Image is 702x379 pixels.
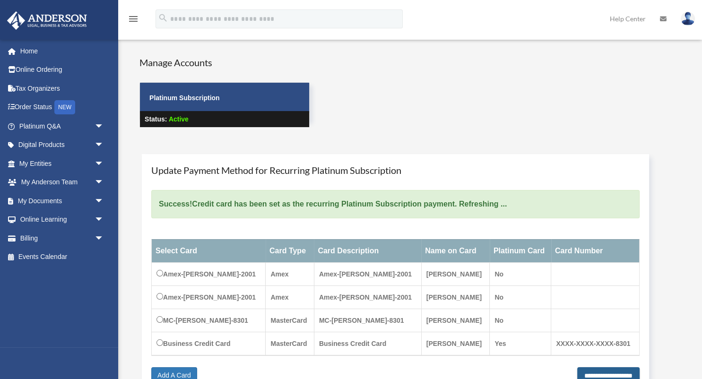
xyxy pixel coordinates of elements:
[145,115,167,123] strong: Status:
[151,190,640,218] div: Credit card has been set as the recurring Platinum Subscription payment. Refreshing ...
[7,173,118,192] a: My Anderson Teamarrow_drop_down
[490,239,551,262] th: Platinum Card
[128,13,139,25] i: menu
[681,12,695,26] img: User Pic
[152,332,266,355] td: Business Credit Card
[421,262,490,285] td: [PERSON_NAME]
[54,100,75,114] div: NEW
[159,200,192,208] strong: Success!
[490,262,551,285] td: No
[314,262,421,285] td: Amex-[PERSON_NAME]-2001
[7,98,118,117] a: Order StatusNEW
[551,332,639,355] td: XXXX-XXXX-XXXX-8301
[266,332,314,355] td: MasterCard
[152,239,266,262] th: Select Card
[139,56,310,69] h4: Manage Accounts
[551,239,639,262] th: Card Number
[490,285,551,309] td: No
[95,210,113,230] span: arrow_drop_down
[151,164,640,177] h4: Update Payment Method for Recurring Platinum Subscription
[421,285,490,309] td: [PERSON_NAME]
[152,309,266,332] td: MC-[PERSON_NAME]-8301
[149,94,220,102] strong: Platinum Subscription
[7,79,118,98] a: Tax Organizers
[421,239,490,262] th: Name on Card
[95,191,113,211] span: arrow_drop_down
[128,17,139,25] a: menu
[152,262,266,285] td: Amex-[PERSON_NAME]-2001
[7,154,118,173] a: My Entitiesarrow_drop_down
[7,42,118,60] a: Home
[421,332,490,355] td: [PERSON_NAME]
[169,115,189,123] span: Active
[7,60,118,79] a: Online Ordering
[266,285,314,309] td: Amex
[4,11,90,30] img: Anderson Advisors Platinum Portal
[314,332,421,355] td: Business Credit Card
[152,285,266,309] td: Amex-[PERSON_NAME]-2001
[266,262,314,285] td: Amex
[490,332,551,355] td: Yes
[95,229,113,248] span: arrow_drop_down
[314,285,421,309] td: Amex-[PERSON_NAME]-2001
[95,173,113,192] span: arrow_drop_down
[490,309,551,332] td: No
[7,229,118,248] a: Billingarrow_drop_down
[421,309,490,332] td: [PERSON_NAME]
[7,191,118,210] a: My Documentsarrow_drop_down
[7,210,118,229] a: Online Learningarrow_drop_down
[158,13,168,23] i: search
[266,239,314,262] th: Card Type
[95,136,113,155] span: arrow_drop_down
[314,239,421,262] th: Card Description
[95,117,113,136] span: arrow_drop_down
[95,154,113,173] span: arrow_drop_down
[7,136,118,155] a: Digital Productsarrow_drop_down
[7,117,118,136] a: Platinum Q&Aarrow_drop_down
[266,309,314,332] td: MasterCard
[7,248,118,267] a: Events Calendar
[314,309,421,332] td: MC-[PERSON_NAME]-8301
